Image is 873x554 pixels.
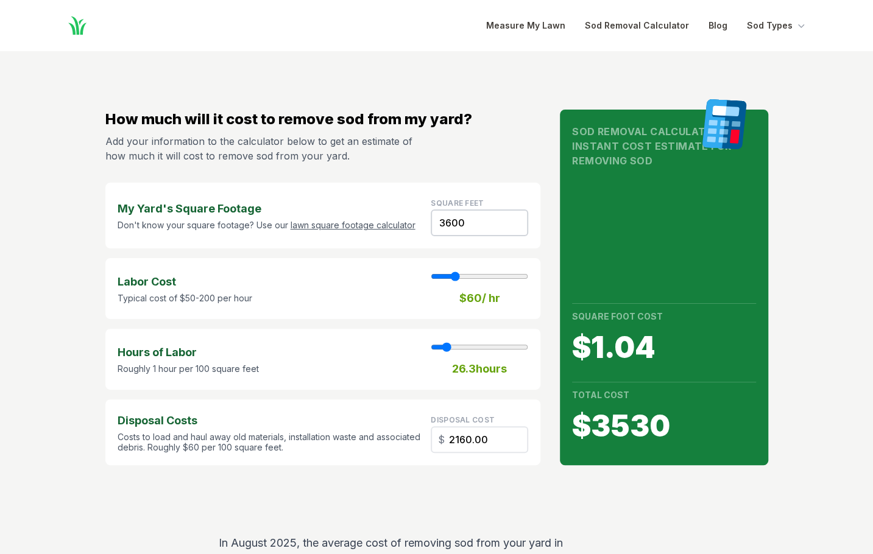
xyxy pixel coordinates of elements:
label: Square Feet [431,198,484,208]
a: lawn square footage calculator [291,220,415,230]
h2: How much will it cost to remove sod from my yard? [105,110,541,129]
img: calculator graphic [697,99,751,150]
h1: Sod Removal Calculator Instant Cost Estimate for Removing Sod [572,124,755,168]
strong: My Yard's Square Footage [118,200,415,217]
p: Typical cost of $50-200 per hour [118,293,252,304]
strong: 26.3 hours [452,360,507,377]
input: Square Feet [431,426,528,453]
span: $ 3530 [572,412,755,441]
p: Don't know your square footage? Use our [118,220,415,231]
span: $ [438,432,445,447]
strong: Square Foot Cost [572,311,663,321]
strong: $ 60 / hr [459,290,500,307]
a: Sod Removal Calculator [585,18,689,33]
strong: Disposal Costs [118,412,422,429]
a: Measure My Lawn [486,18,565,33]
strong: Hours of Labor [118,344,259,361]
a: Blog [709,18,727,33]
p: Roughly 1 hour per 100 square feet [118,363,259,374]
strong: Total Cost [572,390,629,400]
label: disposal cost [431,415,495,424]
input: Square Feet [431,209,528,236]
p: Add your information to the calculator below to get an estimate of how much it will cost to remov... [105,134,417,163]
p: Costs to load and haul away old materials, installation waste and associated debris. Roughly $60 ... [118,432,422,453]
button: Sod Types [747,18,807,33]
strong: Labor Cost [118,273,252,290]
span: $ 1.04 [572,333,755,362]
